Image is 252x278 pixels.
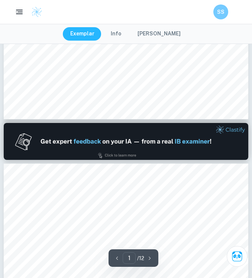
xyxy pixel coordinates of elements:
[31,6,42,18] img: Clastify logo
[4,123,248,160] img: Ad
[103,27,129,41] button: Info
[27,6,42,18] a: Clastify logo
[213,4,228,19] button: SS
[217,8,225,16] h6: SS
[227,246,248,267] button: Ask Clai
[130,27,188,41] button: [PERSON_NAME]
[63,27,102,41] button: Exemplar
[137,254,144,262] p: / 12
